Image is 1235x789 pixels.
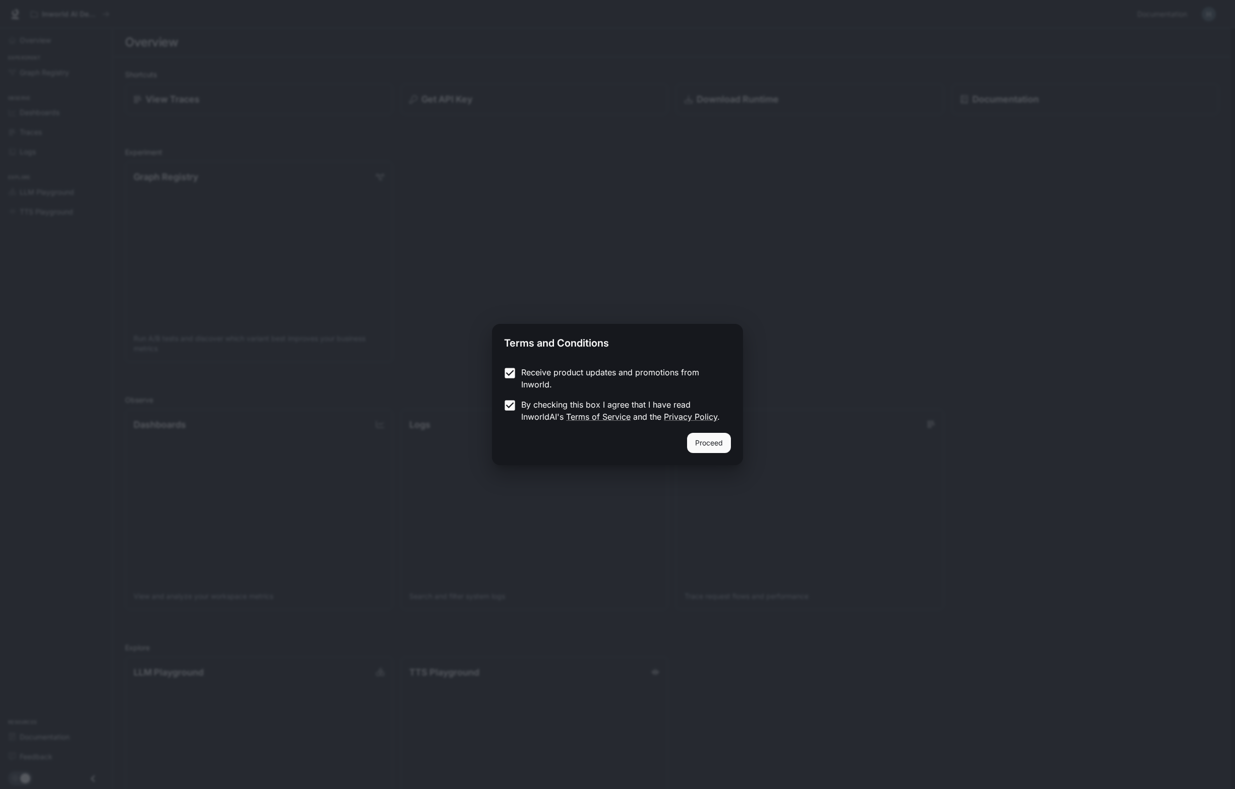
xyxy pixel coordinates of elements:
[521,399,723,423] p: By checking this box I agree that I have read InworldAI's and the .
[492,324,743,358] h2: Terms and Conditions
[521,366,723,390] p: Receive product updates and promotions from Inworld.
[687,433,731,453] button: Proceed
[566,412,631,422] a: Terms of Service
[664,412,717,422] a: Privacy Policy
